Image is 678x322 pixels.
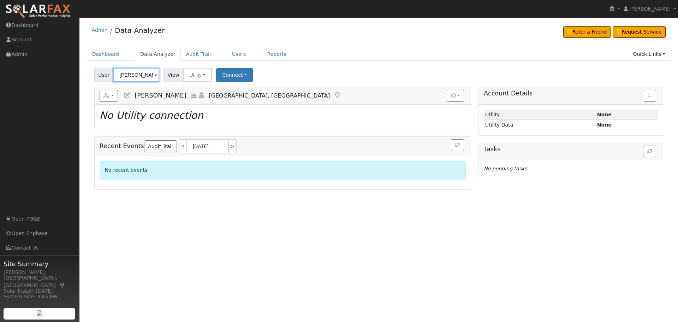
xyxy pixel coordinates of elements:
[628,48,671,61] a: Quick Links
[484,146,658,153] h5: Tasks
[100,139,466,153] h5: Recent Events
[563,26,611,38] a: Refer a Friend
[123,92,131,99] a: Edit User (23552)
[484,90,658,97] h5: Account Details
[644,90,656,102] button: Issue History
[629,6,671,12] span: [PERSON_NAME]
[229,139,237,153] a: >
[135,92,186,99] span: [PERSON_NAME]
[4,274,76,289] div: [GEOGRAPHIC_DATA], [GEOGRAPHIC_DATA]
[179,139,186,153] a: <
[59,282,66,288] a: Map
[597,122,612,128] strong: None
[227,48,251,61] a: Users
[451,139,464,151] button: Refresh
[181,48,216,61] a: Audit Trail
[37,310,42,316] img: retrieve
[92,27,108,33] a: Admin
[5,4,72,19] img: SolarFax
[216,68,253,82] button: Connect
[262,48,292,61] a: Reports
[100,161,466,179] div: No recent events
[4,269,76,276] div: [PERSON_NAME]
[135,48,181,61] a: Data Analyzer
[183,68,212,82] button: Utility
[484,166,527,171] i: No pending tasks
[597,112,612,117] strong: ID: null, authorized: 11/20/24
[87,48,125,61] a: Dashboard
[113,68,159,82] input: Select a User
[190,92,198,99] a: Multi-Series Graph
[4,293,76,300] div: System Size: 3.65 kW
[209,92,330,99] span: [GEOGRAPHIC_DATA], [GEOGRAPHIC_DATA]
[4,259,76,269] span: Site Summary
[115,26,165,35] a: Data Analyzer
[94,68,114,82] span: User
[333,92,341,99] a: Map
[100,110,203,121] i: No Utility connection
[643,146,656,158] button: Refresh
[484,120,596,130] td: Utility Data
[198,92,206,99] a: Login As (last Never)
[144,140,177,152] a: Audit Trail
[484,110,596,120] td: Utility
[163,68,184,82] span: View
[613,26,666,38] a: Request Service
[4,287,76,295] div: Solar Install: [DATE]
